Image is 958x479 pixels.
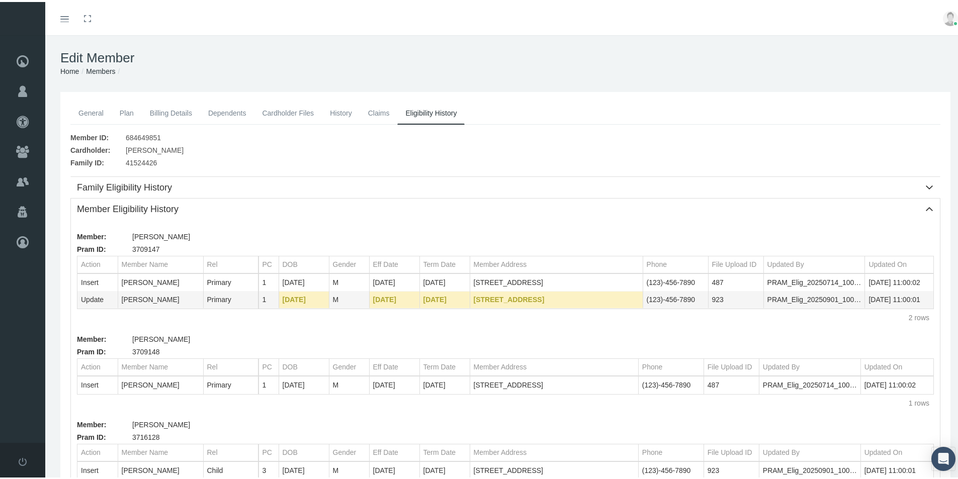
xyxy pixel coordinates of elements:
div: Open Intercom Messenger [931,445,955,469]
div: Updated On [868,258,907,267]
span: Member: [77,417,127,429]
span: 3709147 [132,241,160,254]
div: Action [81,446,101,455]
td: [STREET_ADDRESS] [470,375,638,392]
td: Column Gender [329,357,369,374]
td: (123)-456-7890 [638,460,704,477]
td: Column DOB [279,357,329,374]
td: Column File Upload ID [704,442,759,459]
td: Column Updated By [759,357,860,374]
td: Column Eff Date [369,357,419,374]
td: [PERSON_NAME] [118,290,203,307]
a: Eligibility History [397,100,465,123]
td: Column Member Address [470,357,638,374]
td: [DATE] [419,460,470,477]
div: Member Address [474,446,527,455]
td: 3 [258,460,279,477]
span: [PERSON_NAME] [126,142,184,155]
div: Term Date [423,446,456,455]
div: Gender [333,360,357,370]
td: Column Member Address [470,254,643,271]
span: [PERSON_NAME] [132,417,190,429]
td: Column Term Date [419,254,470,271]
td: [DATE] [419,290,470,307]
td: Insert [77,460,118,477]
td: PRAM_Elig_20250714_1000.txt [759,375,860,392]
div: Phone [647,258,667,267]
div: Updated On [864,360,903,370]
td: [DATE] [419,272,470,290]
div: Phone [642,360,662,370]
span: 3716128 [132,429,160,442]
span: Family ID: [70,155,121,167]
td: Child [203,460,258,477]
div: File Upload ID [708,360,752,370]
span: Pram ID: [77,344,127,356]
span: Member: [77,331,127,344]
td: Column DOB [279,254,329,271]
td: [DATE] [369,460,419,477]
td: PRAM_Elig_20250714_1000.txt [763,272,865,290]
div: Updated By [767,258,804,267]
div: Member Name [122,360,168,370]
a: General [70,100,112,122]
td: Column Member Name [118,442,203,459]
div: Member Name [122,258,168,267]
td: (123)-456-7890 [643,272,708,290]
td: Column Updated By [759,442,860,459]
div: Updated By [763,446,800,455]
div: Member Eligibility History [77,201,934,213]
div: Phone [642,446,662,455]
span: 684649851 [126,130,161,142]
td: [DATE] 11:00:01 [860,460,941,477]
a: History [322,100,360,122]
div: Gender [333,446,357,455]
td: Column Action [77,357,118,374]
td: PRAM_Elig_20250901_1000.txt [759,460,860,477]
td: Column Member Address [470,442,638,459]
div: Page Navigation [77,307,934,324]
td: 923 [708,290,763,307]
td: [PERSON_NAME] [118,272,203,290]
a: Claims [360,100,398,122]
td: M [329,290,369,307]
td: Column PC [258,442,279,459]
div: Rel [207,258,218,267]
div: Member Address [474,360,527,370]
span: 41524426 [126,155,157,167]
td: [DATE] [369,272,419,290]
div: Updated On [864,446,903,455]
td: Column Gender [329,442,369,459]
td: 1 [258,375,279,392]
td: Column Gender [329,254,369,271]
td: Insert [77,375,118,392]
td: 1 [258,272,279,290]
div: Member Name [122,446,168,455]
td: Column PC [258,357,279,374]
div: File Upload ID [712,258,757,267]
td: Insert [77,272,118,290]
div: DOB [283,258,298,267]
div: Family Eligibility History [77,179,934,191]
td: M [329,272,369,290]
span: Member: [77,229,127,241]
td: 1 [258,290,279,307]
td: Column Updated On [860,442,941,459]
span: Pram ID: [77,241,127,254]
span: 3709148 [132,344,160,356]
td: M [329,460,369,477]
td: Update [77,290,118,307]
td: [DATE] [279,375,329,392]
td: Primary [203,375,258,392]
a: Cardholder Files [254,100,322,122]
div: Member Address [474,258,527,267]
a: Billing Details [142,100,200,122]
td: [STREET_ADDRESS] [470,460,638,477]
td: Column Phone [638,357,704,374]
td: [DATE] [279,272,329,290]
td: Column Phone [638,442,704,459]
td: Column Eff Date [369,254,419,271]
span: [PERSON_NAME] [132,331,190,344]
div: Action [81,360,101,370]
td: Primary [203,290,258,307]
